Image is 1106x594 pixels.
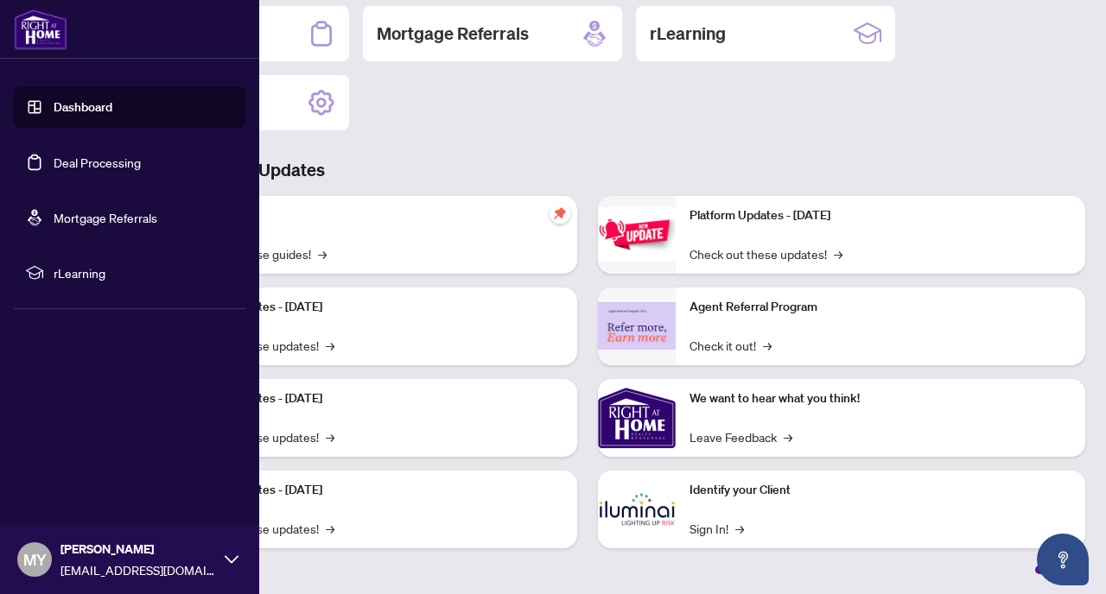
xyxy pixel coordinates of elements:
span: rLearning [54,263,233,282]
img: Agent Referral Program [598,302,676,350]
h3: Brokerage & Industry Updates [90,158,1085,182]
span: → [784,427,792,446]
span: → [763,336,772,355]
h2: rLearning [650,22,726,46]
p: Identify your Client [690,481,1071,500]
p: Self-Help [181,206,563,225]
img: Identify your Client [598,471,676,548]
span: → [318,244,327,263]
span: → [834,244,842,263]
a: Deal Processing [54,155,141,170]
button: Open asap [1037,534,1089,585]
img: We want to hear what you think! [598,379,676,457]
span: → [735,519,744,538]
p: Platform Updates - [DATE] [181,389,563,408]
span: [EMAIL_ADDRESS][DOMAIN_NAME] [60,560,216,579]
img: logo [14,9,67,50]
span: [PERSON_NAME] [60,540,216,559]
span: → [326,427,334,446]
a: Sign In!→ [690,519,744,538]
span: pushpin [550,203,570,224]
p: Platform Updates - [DATE] [181,298,563,317]
a: Dashboard [54,99,112,115]
img: Platform Updates - June 23, 2025 [598,207,676,262]
p: Platform Updates - [DATE] [690,206,1071,225]
span: → [326,336,334,355]
h2: Mortgage Referrals [377,22,529,46]
a: Mortgage Referrals [54,210,157,225]
span: MY [23,547,47,572]
p: Platform Updates - [DATE] [181,481,563,500]
span: → [326,519,334,538]
a: Check out these updates!→ [690,244,842,263]
a: Leave Feedback→ [690,427,792,446]
p: We want to hear what you think! [690,389,1071,408]
p: Agent Referral Program [690,298,1071,317]
a: Check it out!→ [690,336,772,355]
